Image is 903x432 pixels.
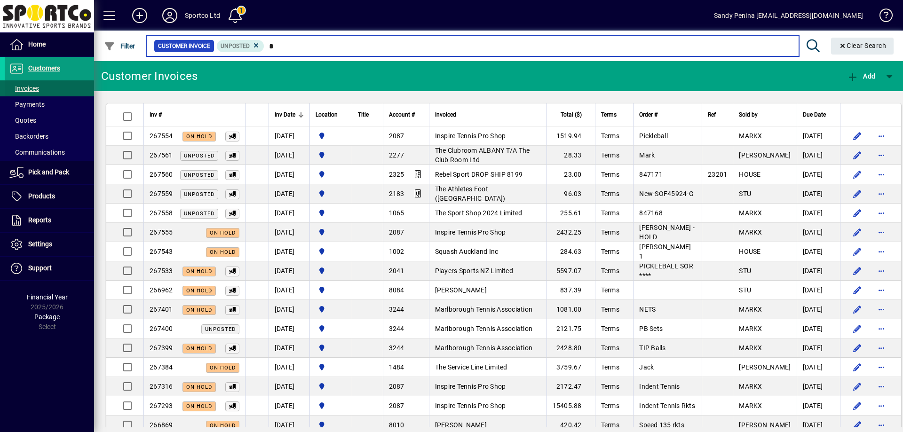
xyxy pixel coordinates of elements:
span: Sportco Ltd Warehouse [316,150,346,160]
div: Total ($) [553,110,590,120]
span: Communications [9,149,65,156]
td: 28.33 [547,146,595,165]
a: Home [5,33,94,56]
span: MARKX [739,383,762,390]
span: 2277 [389,151,404,159]
td: [DATE] [797,319,840,338]
span: Sportco Ltd Warehouse [316,420,346,430]
td: [DATE] [269,146,309,165]
div: Customer Invoices [101,69,198,84]
span: Clear Search [839,42,887,49]
button: More options [874,205,889,220]
td: [DATE] [269,204,309,223]
span: 267401 [150,306,173,313]
td: 2121.75 [547,319,595,338]
a: Communications [5,144,94,160]
span: The Clubroom ALBANY T/A The Club Room Ltd [435,147,530,164]
button: More options [874,340,889,355]
span: PB Sets [639,325,663,332]
span: STU [739,267,751,275]
span: New-SOF45924-G [639,190,694,197]
a: Pick and Pack [5,161,94,184]
span: 2087 [389,383,404,390]
button: More options [874,302,889,317]
span: Speed 135 rkts [639,421,684,429]
span: NETS [639,306,656,313]
span: On hold [186,346,212,352]
span: Settings [28,240,52,248]
span: Sportco Ltd Warehouse [316,208,346,218]
span: 267555 [150,228,173,236]
td: 23.00 [547,165,595,184]
td: [DATE] [269,281,309,300]
span: Unposted [205,326,236,332]
span: Add [847,72,875,80]
button: Edit [850,263,865,278]
span: Terms [601,421,619,429]
span: HOUSE [739,171,760,178]
span: On hold [210,249,236,255]
span: On hold [186,403,212,409]
button: More options [874,244,889,259]
button: Edit [850,398,865,413]
div: Invoiced [435,110,541,120]
span: Account # [389,110,415,120]
a: Products [5,185,94,208]
span: Sportco Ltd Warehouse [316,343,346,353]
span: MARKX [739,402,762,409]
span: Unposted [221,43,250,49]
span: Indent Tennis [639,383,680,390]
span: 8084 [389,286,404,294]
div: Sandy Penina [EMAIL_ADDRESS][DOMAIN_NAME] [714,8,863,23]
span: Sportco Ltd Warehouse [316,401,346,411]
span: 267561 [150,151,173,159]
span: Sportco Ltd Warehouse [316,323,346,334]
span: On hold [186,384,212,390]
button: Edit [850,167,865,182]
a: Invoices [5,80,94,96]
span: Package [34,313,60,321]
span: Terms [601,132,619,140]
span: MARKX [739,228,762,236]
span: Terms [601,228,619,236]
button: More options [874,148,889,163]
span: 267558 [150,209,173,217]
span: Terms [601,248,619,255]
button: More options [874,398,889,413]
button: More options [874,283,889,298]
span: [PERSON_NAME] [739,151,791,159]
span: [PERSON_NAME] 1 [639,243,691,260]
td: 2432.25 [547,223,595,242]
span: Inv Date [275,110,295,120]
a: Payments [5,96,94,112]
td: [DATE] [797,184,840,204]
span: MARKX [739,325,762,332]
span: Support [28,264,52,272]
span: 266962 [150,286,173,294]
span: Inspire Tennis Pro Shop [435,402,506,409]
a: Settings [5,233,94,256]
span: Inspire Tennis Pro Shop [435,132,506,140]
button: Edit [850,205,865,220]
div: Order # [639,110,696,120]
span: Due Date [803,110,826,120]
td: 15405.88 [547,396,595,416]
span: Terms [601,267,619,275]
span: 267399 [150,344,173,352]
span: Marlborough Tennis Association [435,325,533,332]
span: Mark [639,151,655,159]
span: 3244 [389,306,404,313]
span: Filter [104,42,135,50]
div: Ref [708,110,727,120]
td: [DATE] [269,338,309,358]
span: Inspire Tennis Pro Shop [435,228,506,236]
td: 255.61 [547,204,595,223]
button: More options [874,225,889,240]
td: [DATE] [269,165,309,184]
button: Add [125,7,155,24]
span: MARKX [739,132,762,140]
td: [DATE] [269,184,309,204]
span: 847171 [639,171,663,178]
span: [PERSON_NAME] [435,286,487,294]
button: Edit [850,186,865,201]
